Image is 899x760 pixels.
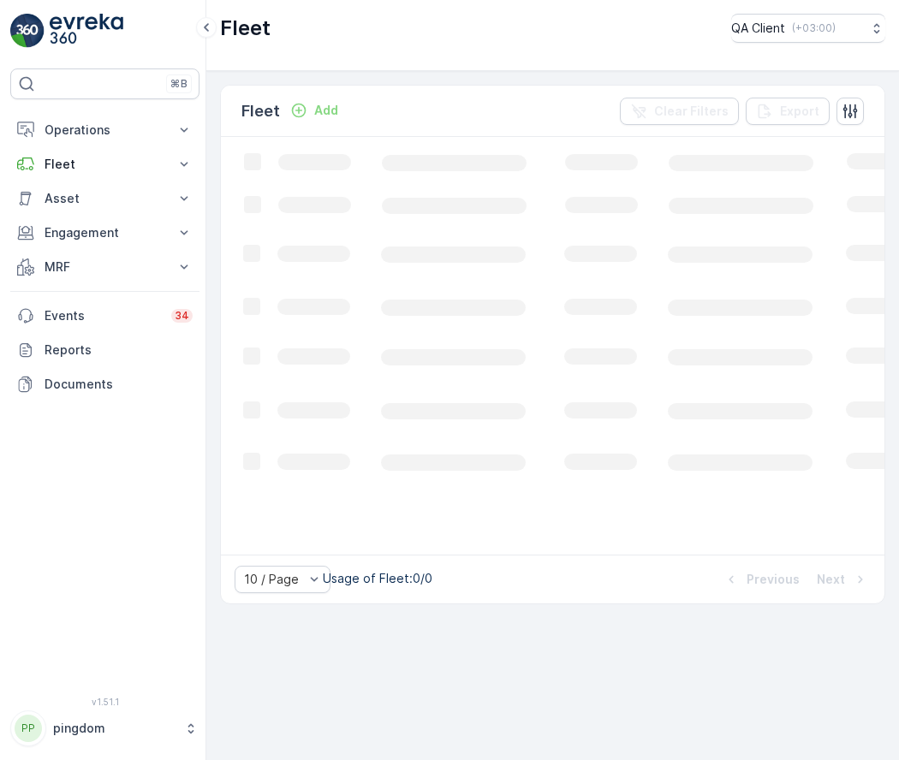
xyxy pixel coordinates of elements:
[10,697,199,707] span: v 1.51.1
[45,258,165,276] p: MRF
[45,341,193,359] p: Reports
[15,715,42,742] div: PP
[220,15,271,42] p: Fleet
[45,224,165,241] p: Engagement
[45,190,165,207] p: Asset
[10,710,199,746] button: PPpingdom
[170,77,188,91] p: ⌘B
[815,569,871,590] button: Next
[10,250,199,284] button: MRF
[45,156,165,173] p: Fleet
[50,14,123,48] img: logo_light-DOdMpM7g.png
[314,102,338,119] p: Add
[10,216,199,250] button: Engagement
[45,376,193,393] p: Documents
[10,181,199,216] button: Asset
[721,569,801,590] button: Previous
[10,147,199,181] button: Fleet
[746,98,830,125] button: Export
[175,309,189,323] p: 34
[620,98,739,125] button: Clear Filters
[731,20,785,37] p: QA Client
[731,14,885,43] button: QA Client(+03:00)
[10,113,199,147] button: Operations
[10,333,199,367] a: Reports
[817,571,845,588] p: Next
[53,720,176,737] p: pingdom
[45,122,165,139] p: Operations
[241,99,280,123] p: Fleet
[283,100,345,121] button: Add
[10,299,199,333] a: Events34
[747,571,800,588] p: Previous
[792,21,836,35] p: ( +03:00 )
[654,103,729,120] p: Clear Filters
[10,367,199,401] a: Documents
[10,14,45,48] img: logo
[780,103,819,120] p: Export
[323,570,432,587] p: Usage of Fleet : 0/0
[45,307,161,324] p: Events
